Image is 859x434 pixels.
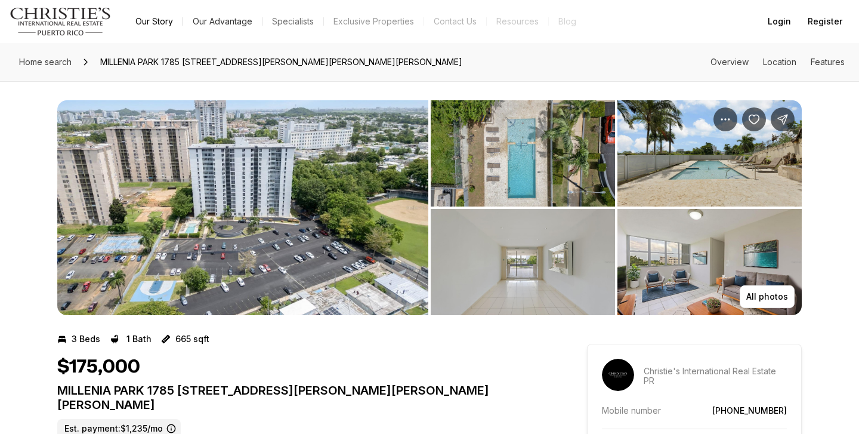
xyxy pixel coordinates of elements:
[740,285,795,308] button: All photos
[617,209,802,315] button: View image gallery
[57,100,802,315] div: Listing Photos
[262,13,323,30] a: Specialists
[617,100,802,207] button: View image gallery
[713,107,737,131] button: Property options
[431,100,802,315] li: 2 of 6
[57,100,428,315] li: 1 of 6
[14,53,76,72] a: Home search
[746,292,788,301] p: All photos
[602,405,661,415] p: Mobile number
[811,57,845,67] a: Skip to: Features
[126,334,152,344] p: 1 Bath
[183,13,262,30] a: Our Advantage
[57,383,544,412] p: MILLENIA PARK 1785 [STREET_ADDRESS][PERSON_NAME][PERSON_NAME][PERSON_NAME]
[742,107,766,131] button: Save Property: MILLENIA PARK 1785 CALLE J. FERRER Y FERRER 100 #Apt 1101
[801,10,849,33] button: Register
[19,57,72,67] span: Home search
[644,367,787,386] p: Christie's International Real Estate PR
[710,57,749,67] a: Skip to: Overview
[57,356,140,378] h1: $175,000
[761,10,798,33] button: Login
[763,57,796,67] a: Skip to: Location
[324,13,424,30] a: Exclusive Properties
[126,13,183,30] a: Our Story
[57,100,428,315] button: View image gallery
[771,107,795,131] button: Share Property: MILLENIA PARK 1785 CALLE J. FERRER Y FERRER 100 #Apt 1101
[10,7,112,36] img: logo
[424,13,486,30] button: Contact Us
[487,13,548,30] a: Resources
[712,405,787,415] a: [PHONE_NUMBER]
[431,100,615,207] button: View image gallery
[768,17,791,26] span: Login
[431,209,615,315] button: View image gallery
[175,334,209,344] p: 665 sqft
[808,17,842,26] span: Register
[710,57,845,67] nav: Page section menu
[549,13,586,30] a: Blog
[72,334,100,344] p: 3 Beds
[95,53,467,72] span: MILLENIA PARK 1785 [STREET_ADDRESS][PERSON_NAME][PERSON_NAME][PERSON_NAME]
